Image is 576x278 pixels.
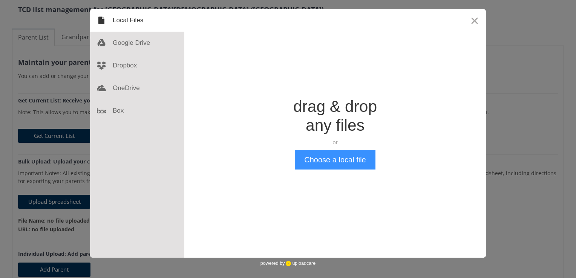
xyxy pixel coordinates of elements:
[90,77,184,99] div: OneDrive
[463,9,486,32] button: Close
[90,54,184,77] div: Dropbox
[90,99,184,122] div: Box
[293,97,377,135] div: drag & drop any files
[90,9,184,32] div: Local Files
[295,150,375,170] button: Choose a local file
[90,32,184,54] div: Google Drive
[285,261,316,266] a: uploadcare
[293,139,377,146] div: or
[260,258,316,269] div: powered by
